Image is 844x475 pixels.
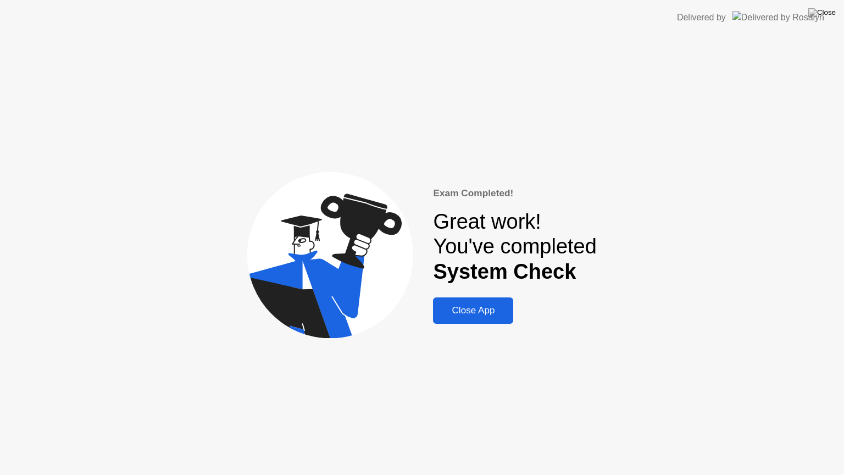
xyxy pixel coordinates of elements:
[433,260,576,283] b: System Check
[433,297,513,324] button: Close App
[732,11,824,24] img: Delivered by Rosalyn
[436,305,510,316] div: Close App
[433,186,596,201] div: Exam Completed!
[433,209,596,285] div: Great work! You've completed
[677,11,726,24] div: Delivered by
[808,8,836,17] img: Close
